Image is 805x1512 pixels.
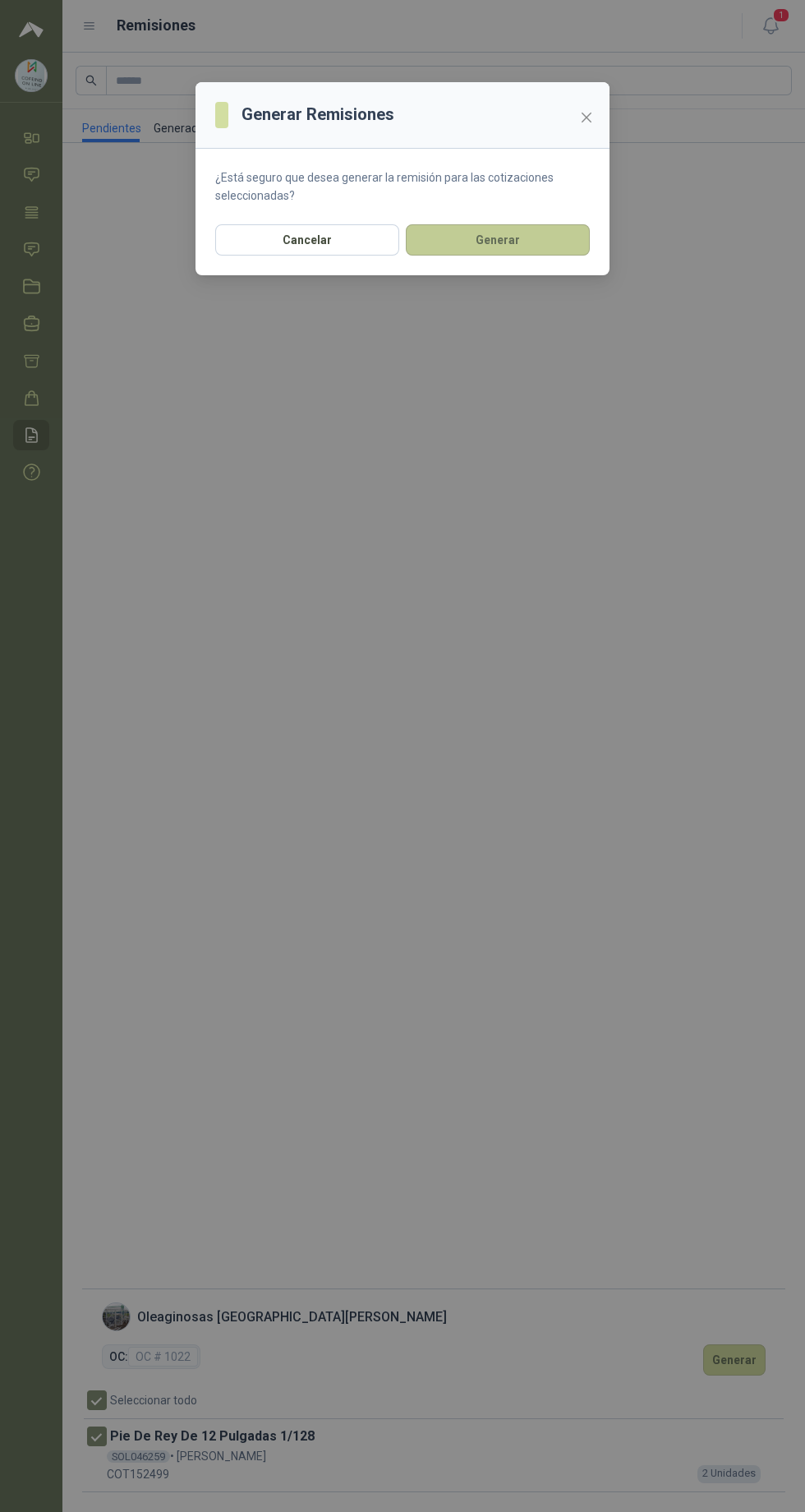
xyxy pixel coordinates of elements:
h3: Generar Remisiones [241,102,394,127]
button: Cancelar [215,224,399,256]
button: Generar [406,224,590,256]
span: close [580,111,593,124]
button: Close [573,104,600,131]
p: ¿Está seguro que desea generar la remisión para las cotizaciones seleccionadas? [215,168,590,205]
